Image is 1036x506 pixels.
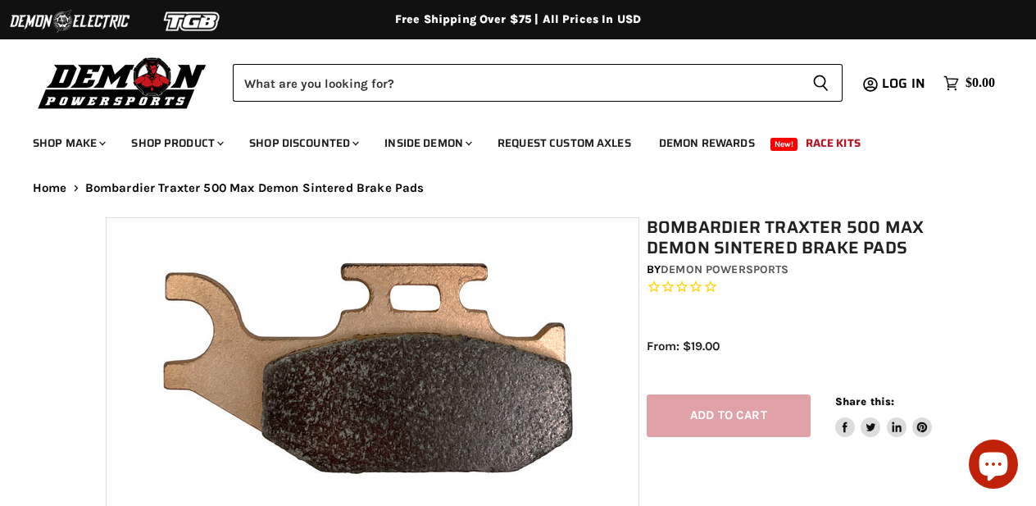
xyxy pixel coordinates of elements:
a: Home [33,181,67,195]
a: Shop Discounted [237,126,369,160]
a: $0.00 [935,71,1003,95]
input: Search [233,64,799,102]
a: Inside Demon [372,126,482,160]
aside: Share this: [835,394,933,438]
a: Shop Product [119,126,234,160]
a: Demon Powersports [661,262,788,276]
img: Demon Powersports [33,53,212,112]
a: Shop Make [20,126,116,160]
img: TGB Logo 2 [131,6,254,37]
span: Share this: [835,395,894,408]
ul: Main menu [20,120,991,160]
h1: Bombardier Traxter 500 Max Demon Sintered Brake Pads [647,217,938,258]
span: Rated 0.0 out of 5 stars 0 reviews [647,279,938,296]
span: $0.00 [966,75,995,91]
a: Request Custom Axles [485,126,643,160]
span: Log in [882,73,925,93]
button: Search [799,64,843,102]
form: Product [233,64,843,102]
img: Demon Electric Logo 2 [8,6,131,37]
div: by [647,261,938,279]
a: Race Kits [793,126,873,160]
span: Bombardier Traxter 500 Max Demon Sintered Brake Pads [85,181,425,195]
a: Log in [875,76,935,91]
inbox-online-store-chat: Shopify online store chat [964,440,1023,493]
span: From: $19.00 [647,339,720,353]
a: Demon Rewards [647,126,767,160]
span: New! [770,138,798,151]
